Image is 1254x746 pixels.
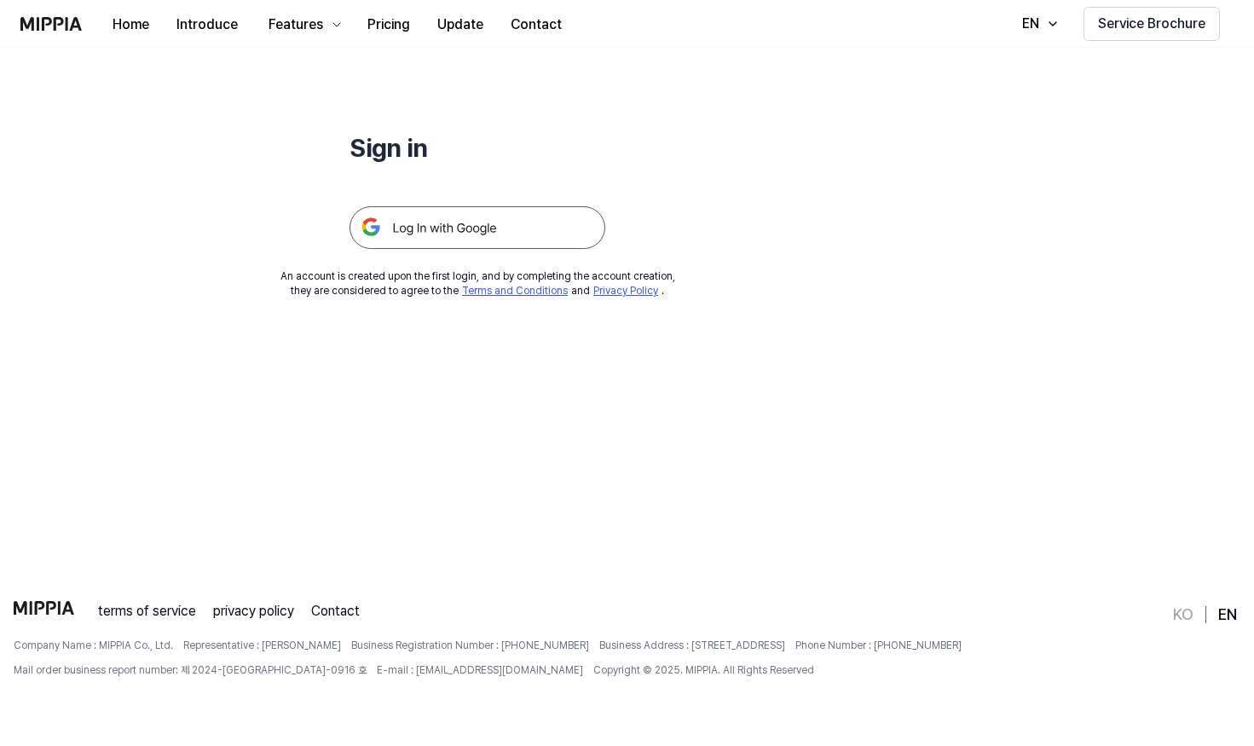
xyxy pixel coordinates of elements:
a: terms of service [98,601,196,622]
img: logo [14,601,75,615]
span: E-mail : [EMAIL_ADDRESS][DOMAIN_NAME] [377,663,583,678]
button: Pricing [354,8,424,42]
img: logo [20,17,82,31]
a: Contact [311,601,360,622]
a: EN [1218,604,1237,625]
span: Representative : [PERSON_NAME] [183,639,341,653]
button: Introduce [163,8,251,42]
button: Update [424,8,497,42]
h1: Sign in [350,130,605,165]
button: Home [99,8,163,42]
span: Company Name : MIPPIA Co., Ltd. [14,639,173,653]
a: KO [1173,604,1193,625]
a: Terms and Conditions [462,285,568,297]
span: Business Registration Number : [PHONE_NUMBER] [351,639,589,653]
div: Features [265,14,327,35]
button: EN [1005,7,1070,41]
button: Contact [497,8,575,42]
a: Privacy Policy [593,285,658,297]
span: Phone Number : [PHONE_NUMBER] [795,639,962,653]
button: Service Brochure [1084,7,1220,41]
div: EN [1019,14,1043,34]
div: An account is created upon the first login, and by completing the account creation, they are cons... [280,269,675,298]
span: Copyright © 2025. MIPPIA. All Rights Reserved [593,663,814,678]
span: Mail order business report number: 제 2024-[GEOGRAPHIC_DATA]-0916 호 [14,663,367,678]
button: Features [251,8,354,42]
a: Update [424,1,497,48]
a: privacy policy [213,601,294,622]
span: Business Address : [STREET_ADDRESS] [599,639,785,653]
img: 구글 로그인 버튼 [350,206,605,249]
